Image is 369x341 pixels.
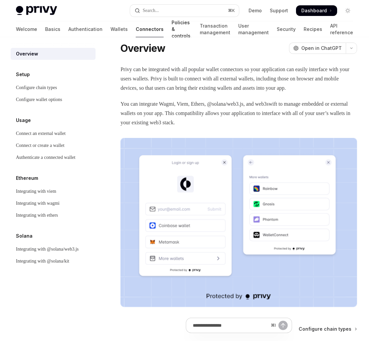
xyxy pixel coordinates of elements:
a: Wallets [111,21,128,37]
a: Transaction management [200,21,230,37]
div: Configure wallet options [16,96,62,104]
button: Toggle dark mode [342,5,353,16]
a: Configure chain types [11,82,96,94]
span: You can integrate Wagmi, Viem, Ethers, @solana/web3.js, and web3swift to manage embedded or exter... [120,99,357,127]
a: Integrating with wagmi [11,197,96,209]
a: Security [277,21,296,37]
div: Integrating with @solana/web3.js [16,245,79,253]
h5: Ethereum [16,174,38,182]
a: Connect or create a wallet [11,140,96,152]
a: Basics [45,21,60,37]
div: Configure chain types [16,84,57,92]
a: Authenticate a connected wallet [11,152,96,164]
a: Connectors [136,21,164,37]
button: Open in ChatGPT [289,43,346,54]
div: Search... [143,7,159,15]
div: Integrating with wagmi [16,199,59,207]
a: Welcome [16,21,37,37]
a: Dashboard [296,5,337,16]
div: Connect or create a wallet [16,142,64,150]
span: Open in ChatGPT [301,45,342,52]
span: Privy can be integrated with all popular wallet connectors so your application can easily interfa... [120,65,357,93]
a: Connect an external wallet [11,128,96,140]
a: Configure wallet options [11,94,96,106]
div: Integrating with ethers [16,211,58,219]
div: Integrating with viem [16,187,56,195]
a: Policies & controls [172,21,192,37]
a: Overview [11,48,96,60]
img: light logo [16,6,57,15]
a: Recipes [304,21,322,37]
div: Connect an external wallet [16,130,66,138]
span: ⌘ K [228,8,235,13]
button: Open search [130,5,239,17]
a: Support [270,7,288,14]
h5: Solana [16,232,33,240]
a: Demo [249,7,262,14]
a: Authentication [68,21,103,37]
a: User management [238,21,269,37]
button: Send message [278,321,288,330]
a: API reference [330,21,353,37]
a: Integrating with @solana/kit [11,255,96,267]
h1: Overview [120,42,165,54]
input: Ask a question... [193,318,268,333]
h5: Setup [16,70,30,78]
div: Integrating with @solana/kit [16,257,69,265]
a: Integrating with viem [11,185,96,197]
div: Overview [16,50,38,58]
img: Connectors3 [120,138,357,307]
h5: Usage [16,116,31,124]
div: Authenticate a connected wallet [16,154,75,162]
a: Integrating with ethers [11,209,96,221]
span: Dashboard [301,7,327,14]
a: Integrating with @solana/web3.js [11,243,96,255]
